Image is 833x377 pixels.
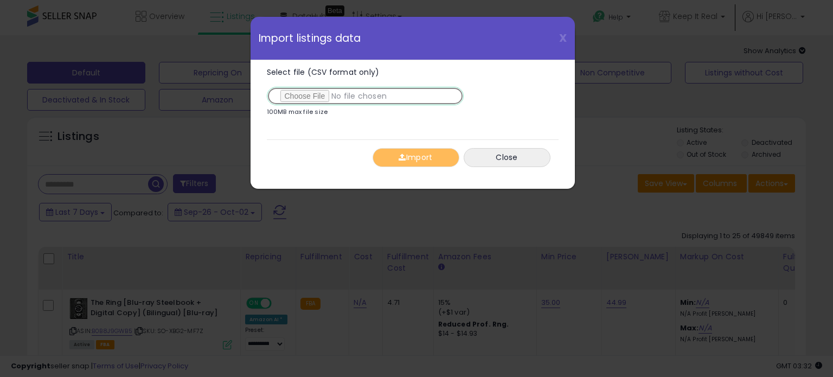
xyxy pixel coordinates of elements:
[464,148,550,167] button: Close
[373,148,459,167] button: Import
[259,33,361,43] span: Import listings data
[267,109,328,115] p: 100MB max file size
[559,30,567,46] span: X
[267,67,380,78] span: Select file (CSV format only)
